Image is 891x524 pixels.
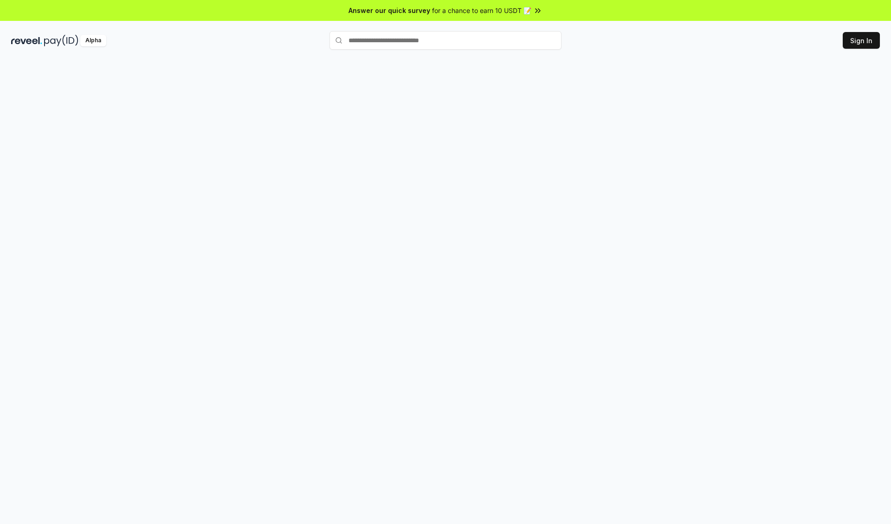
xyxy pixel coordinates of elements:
button: Sign In [843,32,880,49]
img: reveel_dark [11,35,42,46]
div: Alpha [80,35,106,46]
span: for a chance to earn 10 USDT 📝 [432,6,531,15]
span: Answer our quick survey [349,6,430,15]
img: pay_id [44,35,78,46]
